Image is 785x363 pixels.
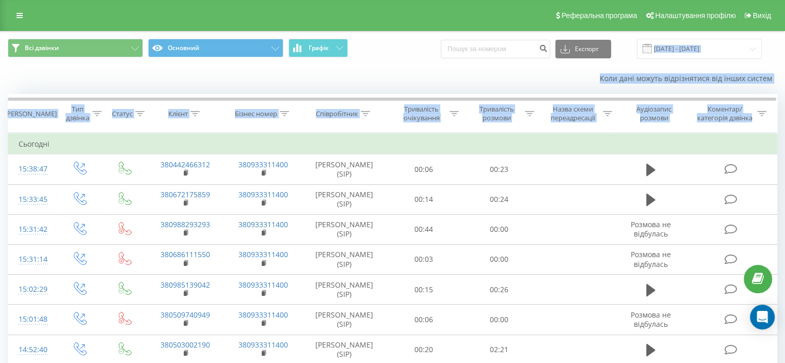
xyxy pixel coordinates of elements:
td: [PERSON_NAME] (SIP) [302,184,387,214]
span: Налаштування профілю [655,11,735,20]
td: 00:44 [387,214,461,244]
td: [PERSON_NAME] (SIP) [302,244,387,274]
a: 380933311400 [238,190,288,199]
td: 00:23 [461,154,536,184]
td: 00:15 [387,275,461,305]
div: 15:02:29 [19,279,46,299]
div: Аудіозапис розмови [624,105,684,122]
div: Назва схеми переадресації [546,105,600,122]
a: 380933311400 [238,340,288,350]
div: Тривалість очікування [396,105,447,122]
td: 00:03 [387,244,461,274]
td: [PERSON_NAME] (SIP) [302,154,387,184]
td: 00:26 [461,275,536,305]
button: Основний [148,39,283,57]
a: 380672175859 [161,190,210,199]
a: 380686111550 [161,249,210,259]
button: Експорт [555,40,611,58]
a: 380933311400 [238,249,288,259]
td: [PERSON_NAME] (SIP) [302,305,387,335]
div: Тривалість розмови [471,105,522,122]
div: Співробітник [316,109,358,118]
div: [PERSON_NAME] [5,109,57,118]
td: 00:06 [387,305,461,335]
div: Коментар/категорія дзвінка [694,105,755,122]
button: Графік [289,39,348,57]
div: Бізнес номер [235,109,277,118]
div: 15:31:14 [19,249,46,270]
td: [PERSON_NAME] (SIP) [302,214,387,244]
span: Реферальна програма [562,11,637,20]
td: 00:24 [461,184,536,214]
a: 380933311400 [238,160,288,169]
a: 380933311400 [238,280,288,290]
td: 00:00 [461,244,536,274]
span: Розмова не відбулась [631,310,671,329]
div: 15:31:42 [19,219,46,240]
span: Розмова не відбулась [631,249,671,269]
a: 380985139042 [161,280,210,290]
div: 15:38:47 [19,159,46,179]
div: Open Intercom Messenger [750,305,775,329]
div: Тип дзвінка [65,105,89,122]
span: Розмова не відбулась [631,219,671,239]
a: 380442466312 [161,160,210,169]
div: 15:01:48 [19,309,46,329]
td: 00:14 [387,184,461,214]
div: 14:52:40 [19,340,46,360]
a: 380933311400 [238,219,288,229]
div: Клієнт [168,109,188,118]
a: 380503002190 [161,340,210,350]
a: 380933311400 [238,310,288,320]
a: 380988293293 [161,219,210,229]
span: Всі дзвінки [25,44,59,52]
td: 00:00 [461,305,536,335]
td: 00:00 [461,214,536,244]
td: 00:06 [387,154,461,184]
div: 15:33:45 [19,190,46,210]
input: Пошук за номером [441,40,550,58]
a: Коли дані можуть відрізнятися вiд інших систем [600,73,777,83]
a: 380509740949 [161,310,210,320]
span: Вихід [753,11,771,20]
button: Всі дзвінки [8,39,143,57]
div: Статус [112,109,133,118]
td: Сьогодні [8,134,777,154]
td: [PERSON_NAME] (SIP) [302,275,387,305]
span: Графік [309,44,329,52]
